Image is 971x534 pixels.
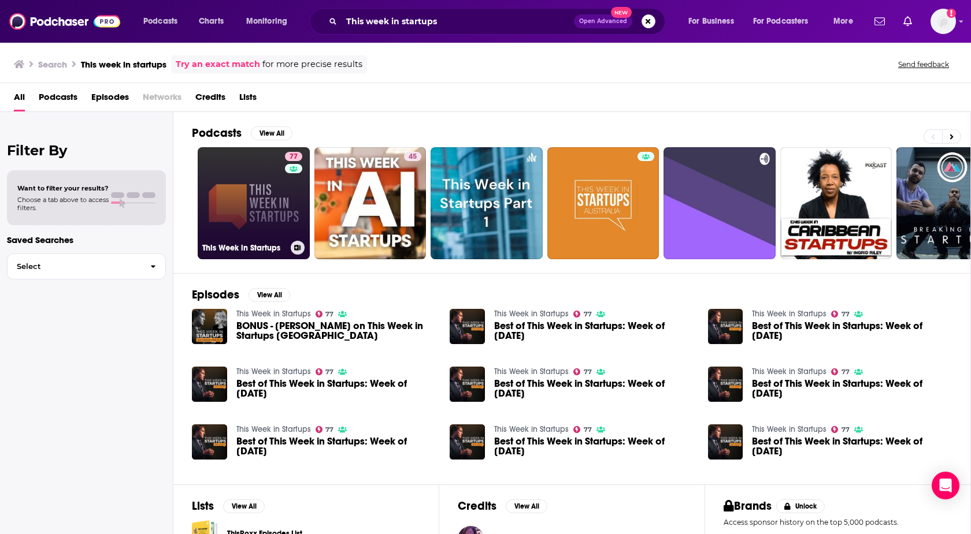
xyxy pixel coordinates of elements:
a: PodcastsView All [192,126,292,140]
span: Best of This Week in Startups: Week of [DATE] [236,379,436,398]
button: Open AdvancedNew [574,14,632,28]
span: For Business [688,13,734,29]
a: CreditsView All [458,499,547,513]
a: This Week in Startups [494,367,569,376]
a: 77 [831,426,850,433]
button: open menu [238,12,302,31]
a: Show notifications dropdown [899,12,917,31]
button: View All [251,126,292,140]
a: This Week in Startups [752,367,827,376]
span: 77 [584,312,592,317]
h2: Brands [724,499,772,513]
a: 77 [285,152,302,161]
span: 77 [290,151,298,163]
a: 77 [316,311,334,318]
button: open menu [680,12,748,31]
a: Credits [195,88,225,111]
button: Select [7,253,166,279]
a: 45 [314,147,427,259]
a: Lists [239,88,257,111]
a: EpisodesView All [192,287,290,302]
img: Best of This Week in Startups: Week of November 23rd, 2020 [192,424,227,460]
span: Want to filter your results? [17,184,109,192]
h2: Filter By [7,142,166,159]
span: Best of This Week in Startups: Week of [DATE] [494,321,694,341]
img: Best of This Week in Startups: Week of August 31st, 2020 [450,309,485,344]
span: Monitoring [246,13,287,29]
h2: Credits [458,499,496,513]
span: 77 [584,427,592,432]
img: Best of This Week in Startups: Week of August 24th, 2020 [708,424,743,460]
a: Best of This Week in Startups: Week of August 24th, 2020 [752,436,952,456]
span: Best of This Week in Startups: Week of [DATE] [494,436,694,456]
h3: This week in startups [81,59,166,70]
a: This Week in Startups [752,424,827,434]
a: Show notifications dropdown [870,12,890,31]
a: This Week in Startups [236,424,311,434]
p: Access sponsor history on the top 5,000 podcasts. [724,518,952,526]
img: BONUS - Jason on This Week in Startups Australia [192,309,227,344]
span: Best of This Week in Startups: Week of [DATE] [752,436,952,456]
img: Best of This Week in Startups: Week of September 14th, 2020 [708,309,743,344]
span: Choose a tab above to access filters. [17,196,109,212]
a: Best of This Week in Startups: Week of August 17th, 2020 [494,436,694,456]
p: Saved Searches [7,234,166,245]
span: BONUS - [PERSON_NAME] on This Week in Startups [GEOGRAPHIC_DATA] [236,321,436,341]
a: Podcasts [39,88,77,111]
button: open menu [135,12,192,31]
a: Best of This Week in Startups: Week of October 5th, 2020 [236,379,436,398]
span: All [14,88,25,111]
a: Best of This Week in Startups: Week of October 5th, 2020 [192,367,227,402]
button: View All [506,499,547,513]
button: Send feedback [895,59,953,69]
span: For Podcasters [753,13,809,29]
a: Best of This Week in Startups: Week of September 14th, 2020 [752,321,952,341]
h2: Lists [192,499,214,513]
span: Best of This Week in Startups: Week of [DATE] [494,379,694,398]
a: 45 [404,152,421,161]
a: Best of This Week in Startups: Week of November 23rd, 2020 [236,436,436,456]
a: Best of This Week in Startups: Week of November 9th, 2020 [752,379,952,398]
svg: Add a profile image [947,9,956,18]
a: This Week in Startups [236,309,311,319]
a: This Week in Startups [236,367,311,376]
img: Podchaser - Follow, Share and Rate Podcasts [9,10,120,32]
span: 77 [325,312,333,317]
a: Best of This Week in Startups: Week of August 17th, 2020 [450,424,485,460]
a: 77 [316,368,334,375]
button: open menu [746,12,825,31]
span: Best of This Week in Startups: Week of [DATE] [236,436,436,456]
a: This Week in Startups [752,309,827,319]
button: View All [223,499,265,513]
span: More [833,13,853,29]
img: Best of This Week in Startups: Week of November 9th, 2020 [708,367,743,402]
img: User Profile [931,9,956,34]
span: Best of This Week in Startups: Week of [DATE] [752,321,952,341]
span: Logged in as patiencebaldacci [931,9,956,34]
button: Unlock [776,499,825,513]
img: Best of This Week in Startups: Week of October 12th, 2020 [450,367,485,402]
a: Try an exact match [176,58,260,71]
a: 77 [573,311,592,318]
a: Best of This Week in Startups: Week of August 31st, 2020 [494,321,694,341]
span: 77 [584,369,592,375]
button: View All [249,288,290,302]
span: 45 [409,151,417,163]
span: 77 [842,427,850,432]
span: 77 [842,369,850,375]
a: 77 [831,311,850,318]
a: BONUS - Jason on This Week in Startups Australia [236,321,436,341]
a: 77 [573,426,592,433]
a: Episodes [91,88,129,111]
a: Best of This Week in Startups: Week of October 12th, 2020 [494,379,694,398]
